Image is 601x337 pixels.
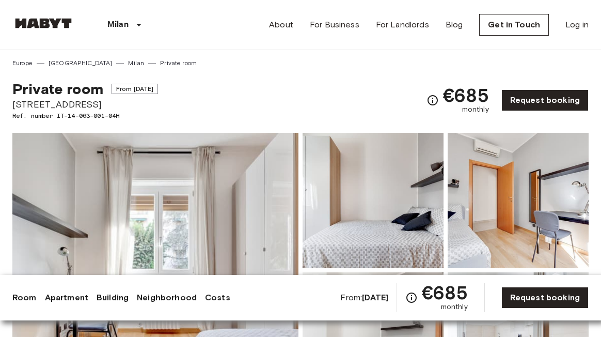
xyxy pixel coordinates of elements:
[128,58,144,68] a: Milan
[422,283,468,302] span: €685
[12,292,37,304] a: Room
[310,19,359,31] a: For Business
[205,292,230,304] a: Costs
[376,19,429,31] a: For Landlords
[12,18,74,28] img: Habyt
[501,89,589,111] a: Request booking
[137,292,197,304] a: Neighborhood
[269,19,293,31] a: About
[45,292,88,304] a: Apartment
[446,19,463,31] a: Blog
[12,111,158,120] span: Ref. number IT-14-063-001-04H
[462,104,489,115] span: monthly
[160,58,197,68] a: Private room
[12,58,33,68] a: Europe
[303,133,444,268] img: Picture of unit IT-14-063-001-04H
[49,58,113,68] a: [GEOGRAPHIC_DATA]
[405,292,418,304] svg: Check cost overview for full price breakdown. Please note that discounts apply to new joiners onl...
[12,80,103,98] span: Private room
[362,293,388,302] b: [DATE]
[112,84,159,94] span: From [DATE]
[448,133,589,268] img: Picture of unit IT-14-063-001-04H
[501,287,589,309] a: Request booking
[97,292,129,304] a: Building
[426,94,439,106] svg: Check cost overview for full price breakdown. Please note that discounts apply to new joiners onl...
[479,14,549,36] a: Get in Touch
[441,302,468,312] span: monthly
[443,86,489,104] span: €685
[565,19,589,31] a: Log in
[107,19,129,31] p: Milan
[340,292,388,303] span: From:
[12,98,158,111] span: [STREET_ADDRESS]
